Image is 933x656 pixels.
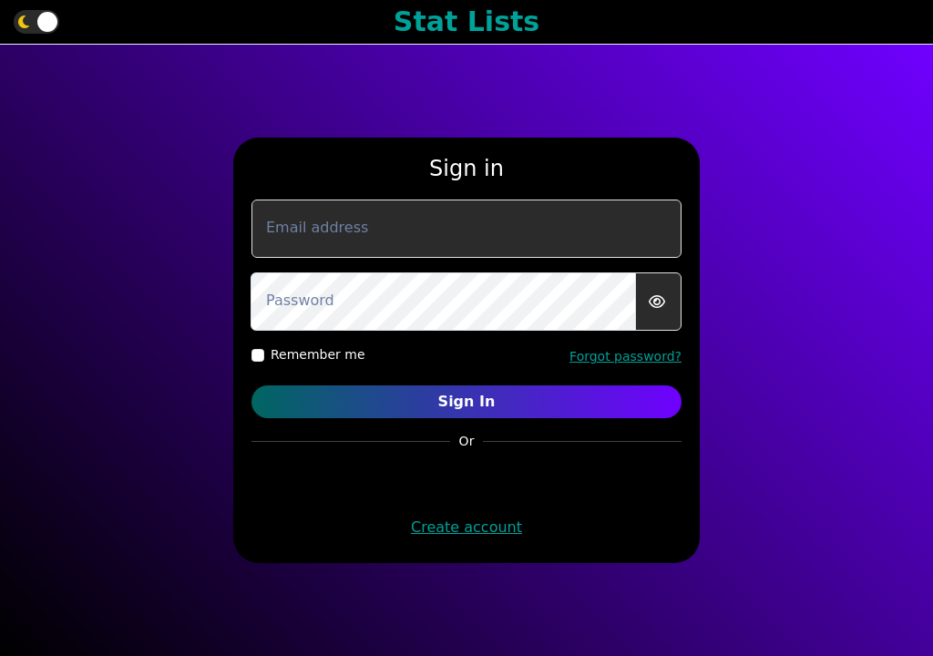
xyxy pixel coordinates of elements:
span: Or [450,432,484,451]
h3: Sign in [251,156,682,182]
iframe: Sign in with Google Button [375,459,559,499]
h1: Stat Lists [394,5,539,38]
button: Sign In [251,385,682,418]
a: Create account [411,518,522,536]
label: Remember me [271,345,365,364]
a: Forgot password? [569,349,682,364]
